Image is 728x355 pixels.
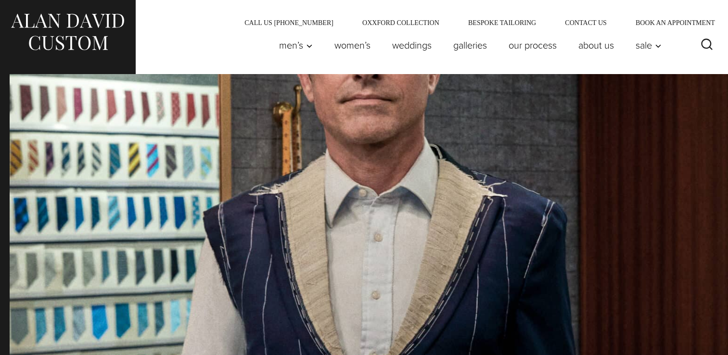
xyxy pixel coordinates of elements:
span: Men’s [279,40,313,50]
a: Oxxford Collection [348,19,454,26]
nav: Primary Navigation [268,36,667,55]
a: About Us [568,36,625,55]
img: Alan David Custom [10,11,125,53]
a: weddings [382,36,443,55]
button: View Search Form [695,34,718,57]
a: Our Process [498,36,568,55]
nav: Secondary Navigation [230,19,718,26]
a: Call Us [PHONE_NUMBER] [230,19,348,26]
a: Bespoke Tailoring [454,19,550,26]
a: Galleries [443,36,498,55]
span: Sale [636,40,662,50]
a: Contact Us [550,19,621,26]
a: Book an Appointment [621,19,718,26]
a: Women’s [324,36,382,55]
